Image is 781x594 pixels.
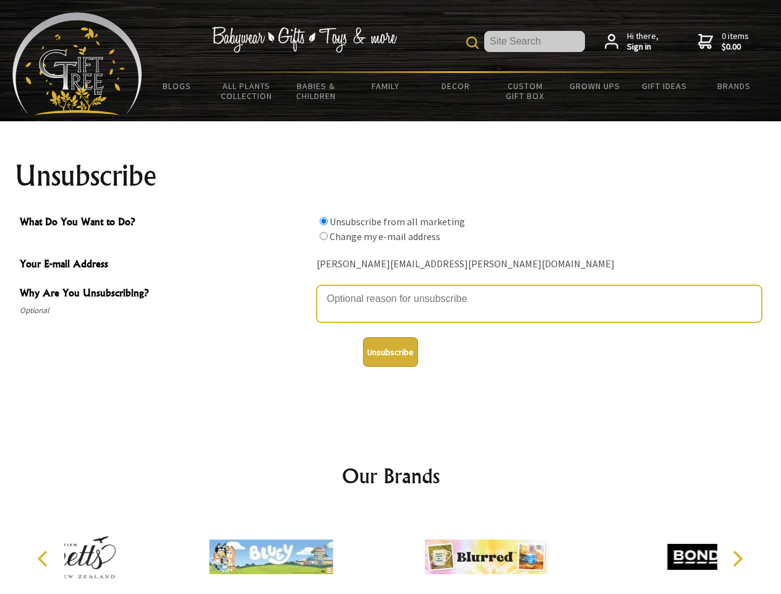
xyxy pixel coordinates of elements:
span: What Do You Want to Do? [20,214,310,232]
input: What Do You Want to Do? [320,217,328,225]
button: Previous [31,545,58,572]
a: Babies & Children [281,73,351,109]
button: Unsubscribe [363,337,418,367]
img: Babyware - Gifts - Toys and more... [12,12,142,115]
div: [PERSON_NAME][EMAIL_ADDRESS][PERSON_NAME][DOMAIN_NAME] [317,255,762,274]
a: Gift Ideas [629,73,699,99]
a: Brands [699,73,769,99]
input: Site Search [484,31,585,52]
label: Unsubscribe from all marketing [330,215,465,228]
h2: Our Brands [25,461,757,491]
a: 0 items$0.00 [698,31,749,53]
strong: $0.00 [722,41,749,53]
span: Your E-mail Address [20,256,310,274]
strong: Sign in [627,41,659,53]
img: product search [466,37,479,49]
a: Custom Gift Box [490,73,560,109]
a: Grown Ups [560,73,629,99]
a: Family [351,73,421,99]
h1: Unsubscribe [15,161,767,191]
button: Next [723,545,751,572]
textarea: Why Are You Unsubscribing? [317,285,762,322]
img: Babywear - Gifts - Toys & more [211,27,397,53]
a: All Plants Collection [212,73,282,109]
a: Decor [420,73,490,99]
a: BLOGS [142,73,212,99]
span: 0 items [722,30,749,53]
label: Change my e-mail address [330,230,440,243]
span: Hi there, [627,31,659,53]
span: Why Are You Unsubscribing? [20,285,310,303]
input: What Do You Want to Do? [320,232,328,240]
a: Hi there,Sign in [605,31,659,53]
span: Optional [20,303,310,318]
